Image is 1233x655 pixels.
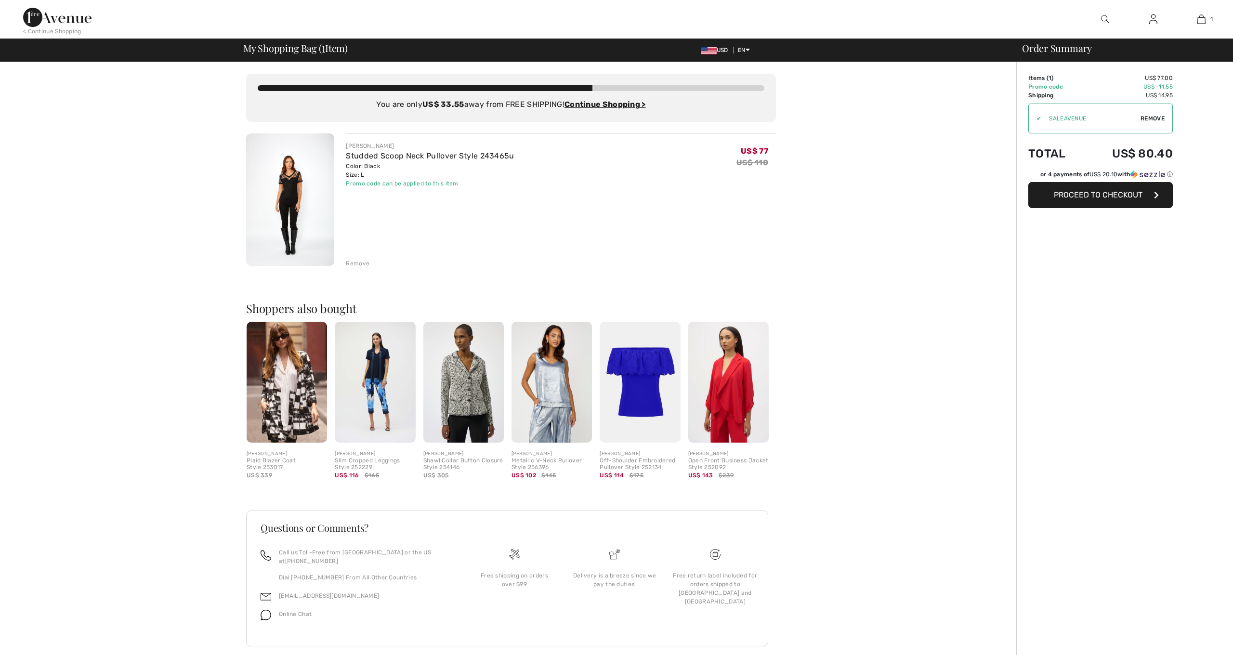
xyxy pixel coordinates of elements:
[422,100,464,109] strong: US$ 33.55
[346,179,514,188] div: Promo code can be applied to this item
[335,450,415,458] div: [PERSON_NAME]
[1083,137,1173,170] td: US$ 80.40
[600,322,680,443] img: Off-Shoulder Embroidered Pullover Style 252134
[335,322,415,443] img: Slim Cropped Leggings Style 252229
[701,47,732,53] span: USD
[1028,137,1083,170] td: Total
[710,549,721,560] img: Free shipping on orders over $99
[512,450,592,458] div: [PERSON_NAME]
[346,259,369,268] div: Remove
[630,471,643,480] span: $175
[736,158,768,167] s: US$ 110
[1101,13,1109,25] img: search the website
[1141,114,1165,123] span: Remove
[600,450,680,458] div: [PERSON_NAME]
[541,471,556,480] span: $145
[1041,104,1141,133] input: Promo code
[1028,82,1083,91] td: Promo code
[1049,75,1051,81] span: 1
[285,558,338,564] a: [PHONE_NUMBER]
[247,322,327,443] img: Plaid Blazer Coat Style 253017
[423,450,504,458] div: [PERSON_NAME]
[335,472,359,479] span: US$ 116
[1028,91,1083,100] td: Shipping
[346,142,514,150] div: [PERSON_NAME]
[512,322,592,443] img: Metallic V-Neck Pullover Style 256396
[1210,15,1213,24] span: 1
[673,571,758,606] div: Free return label included for orders shipped to [GEOGRAPHIC_DATA] and [GEOGRAPHIC_DATA]
[261,523,754,533] h3: Questions or Comments?
[1028,170,1173,182] div: or 4 payments ofUS$ 20.10withSezzle Click to learn more about Sezzle
[509,549,520,560] img: Free shipping on orders over $99
[1197,13,1206,25] img: My Bag
[1083,91,1173,100] td: US$ 14.95
[247,450,327,458] div: [PERSON_NAME]
[1083,82,1173,91] td: US$ -11.55
[688,322,769,443] img: Open Front Business Jacket Style 252092
[512,458,592,471] div: Metallic V-Neck Pullover Style 256396
[741,146,768,156] span: US$ 77
[246,302,776,314] h2: Shoppers also bought
[1040,170,1173,179] div: or 4 payments of with
[279,611,312,617] span: Online Chat
[261,591,271,602] img: email
[701,47,717,54] img: US Dollar
[261,610,271,620] img: chat
[279,573,453,582] p: Dial [PHONE_NUMBER] From All Other Countries
[572,571,657,589] div: Delivery is a breeze since we pay the duties!
[279,548,453,565] p: Call us Toll-Free from [GEOGRAPHIC_DATA] or the US at
[472,571,557,589] div: Free shipping on orders over $99
[600,472,624,479] span: US$ 114
[1010,43,1227,53] div: Order Summary
[279,592,379,599] a: [EMAIL_ADDRESS][DOMAIN_NAME]
[423,472,449,479] span: US$ 305
[1054,190,1142,199] span: Proceed to Checkout
[258,99,764,110] div: You are only away from FREE SHIPPING!
[335,458,415,471] div: Slim Cropped Leggings Style 252229
[243,43,348,53] span: My Shopping Bag ( Item)
[600,458,680,471] div: Off-Shoulder Embroidered Pullover Style 252134
[1130,170,1165,179] img: Sezzle
[247,458,327,471] div: Plaid Blazer Coat Style 253017
[688,450,769,458] div: [PERSON_NAME]
[738,47,750,53] span: EN
[1089,171,1117,178] span: US$ 20.10
[719,471,734,480] span: $239
[423,458,504,471] div: Shawl Collar Button Closure Style 254146
[688,458,769,471] div: Open Front Business Jacket Style 252092
[423,322,504,443] img: Shawl Collar Button Closure Style 254146
[346,162,514,179] div: Color: Black Size: L
[1149,13,1157,25] img: My Info
[1029,114,1041,123] div: ✔
[609,549,620,560] img: Delivery is a breeze since we pay the duties!
[512,472,536,479] span: US$ 102
[365,471,379,480] span: $165
[247,472,272,479] span: US$ 339
[23,27,81,36] div: < Continue Shopping
[346,151,514,160] a: Studded Scoop Neck Pullover Style 243465u
[261,550,271,561] img: call
[688,472,713,479] span: US$ 143
[564,100,646,109] a: Continue Shopping >
[23,8,92,27] img: 1ère Avenue
[1028,74,1083,82] td: Items ( )
[1028,182,1173,208] button: Proceed to Checkout
[246,133,334,266] img: Studded Scoop Neck Pullover Style 243465u
[1141,13,1165,26] a: Sign In
[322,41,325,53] span: 1
[1083,74,1173,82] td: US$ 77.00
[1178,13,1225,25] a: 1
